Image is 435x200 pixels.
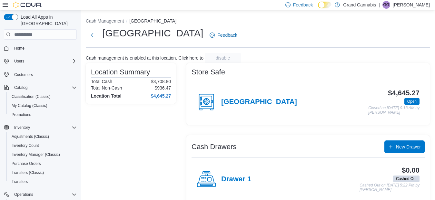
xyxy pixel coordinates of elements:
[205,53,241,63] button: disable
[6,150,79,159] button: Inventory Manager (Classic)
[9,111,77,119] span: Promotions
[86,18,430,25] nav: An example of EuiBreadcrumbs
[9,160,77,167] span: Purchase Orders
[404,98,420,105] span: Open
[217,32,237,38] span: Feedback
[1,70,79,79] button: Customers
[9,93,77,100] span: Classification (Classic)
[12,94,51,99] span: Classification (Classic)
[103,27,203,40] h1: [GEOGRAPHIC_DATA]
[12,71,35,79] a: Customers
[9,142,42,149] a: Inventory Count
[407,99,417,104] span: Open
[6,101,79,110] button: My Catalog (Classic)
[12,44,77,52] span: Home
[207,29,240,42] a: Feedback
[151,79,171,84] p: $3,708.80
[9,151,77,158] span: Inventory Manager (Classic)
[360,183,420,192] p: Cashed Out on [DATE] 5:22 PM by [PERSON_NAME]
[1,43,79,53] button: Home
[14,72,33,77] span: Customers
[402,167,420,174] h3: $0.00
[151,93,171,99] h4: $4,645.27
[91,79,112,84] h6: Total Cash
[221,98,297,106] h4: [GEOGRAPHIC_DATA]
[293,2,313,8] span: Feedback
[91,68,150,76] h3: Location Summary
[86,18,124,24] button: Cash Management
[12,143,39,148] span: Inventory Count
[9,111,34,119] a: Promotions
[1,190,79,199] button: Operations
[9,160,44,167] a: Purchase Orders
[12,170,44,175] span: Transfers (Classic)
[14,59,24,64] span: Users
[12,84,77,91] span: Catalog
[86,55,203,61] p: Cash management is enabled at this location. Click here to
[1,57,79,66] button: Users
[12,103,47,108] span: My Catalog (Classic)
[14,46,25,51] span: Home
[14,192,33,197] span: Operations
[6,168,79,177] button: Transfers (Classic)
[91,85,122,90] h6: Total Non-Cash
[12,112,31,117] span: Promotions
[91,93,122,99] h4: Location Total
[12,191,36,198] button: Operations
[12,84,30,91] button: Catalog
[9,93,53,100] a: Classification (Classic)
[6,159,79,168] button: Purchase Orders
[9,178,30,186] a: Transfers
[9,178,77,186] span: Transfers
[393,1,430,9] p: [PERSON_NAME]
[12,152,60,157] span: Inventory Manager (Classic)
[368,106,420,115] p: Closed on [DATE] 9:13 AM by [PERSON_NAME]
[9,142,77,149] span: Inventory Count
[388,89,420,97] h3: $4,645.27
[6,92,79,101] button: Classification (Classic)
[12,134,49,139] span: Adjustments (Classic)
[12,161,41,166] span: Purchase Orders
[9,151,63,158] a: Inventory Manager (Classic)
[86,29,99,42] button: Next
[1,83,79,92] button: Catalog
[396,176,417,182] span: Cashed Out
[12,57,77,65] span: Users
[6,141,79,150] button: Inventory Count
[6,132,79,141] button: Adjustments (Classic)
[379,1,380,9] p: |
[12,191,77,198] span: Operations
[1,123,79,132] button: Inventory
[6,110,79,119] button: Promotions
[343,1,376,9] p: Grand Cannabis
[12,70,77,78] span: Customers
[396,144,421,150] span: New Drawer
[9,102,50,110] a: My Catalog (Classic)
[14,85,27,90] span: Catalog
[318,2,331,8] input: Dark Mode
[221,175,251,184] h4: Drawer 1
[192,143,236,151] h3: Cash Drawers
[384,140,425,153] button: New Drawer
[382,1,390,9] div: Greg Gaudreau
[216,55,230,61] span: disable
[12,124,77,131] span: Inventory
[393,176,420,182] span: Cashed Out
[154,85,171,90] p: $936.47
[129,18,176,24] button: [GEOGRAPHIC_DATA]
[12,57,27,65] button: Users
[13,2,42,8] img: Cova
[9,169,46,176] a: Transfers (Classic)
[12,179,28,184] span: Transfers
[18,14,77,27] span: Load All Apps in [GEOGRAPHIC_DATA]
[192,68,225,76] h3: Store Safe
[383,1,390,9] span: GG
[14,125,30,130] span: Inventory
[12,124,33,131] button: Inventory
[9,133,77,140] span: Adjustments (Classic)
[9,133,52,140] a: Adjustments (Classic)
[9,102,77,110] span: My Catalog (Classic)
[318,8,318,9] span: Dark Mode
[6,177,79,186] button: Transfers
[9,169,77,176] span: Transfers (Classic)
